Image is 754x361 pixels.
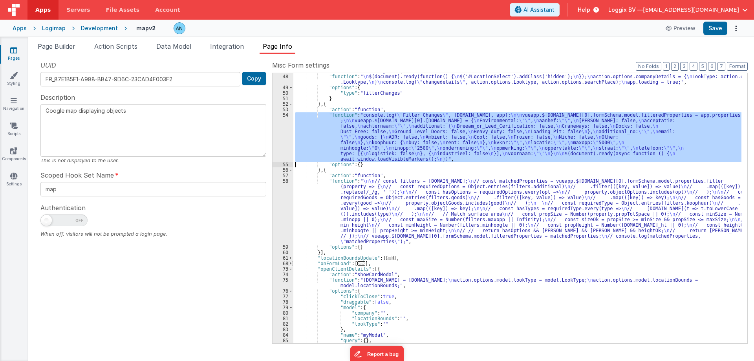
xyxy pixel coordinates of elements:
[273,310,293,316] div: 80
[730,23,741,34] button: Options
[273,173,293,178] div: 57
[273,107,293,112] div: 53
[273,261,293,266] div: 68
[40,93,75,102] span: Description
[136,25,156,31] h4: mapv2
[174,23,185,34] img: f1d78738b441ccf0e1fcb79415a71bae
[273,299,293,305] div: 78
[263,42,292,50] span: Page Info
[703,22,727,35] button: Save
[40,60,56,70] span: UUID
[386,256,394,260] span: ...
[273,255,293,261] div: 61
[273,266,293,272] div: 73
[273,178,293,244] div: 58
[40,170,114,180] span: Scoped Hook Set Name
[273,250,293,255] div: 60
[608,6,643,14] span: Loggix BV —
[210,42,244,50] span: Integration
[273,101,293,107] div: 52
[510,3,560,16] button: AI Assistant
[38,42,75,50] span: Page Builder
[40,157,266,164] div: This is not displayed to the user.
[273,288,293,294] div: 76
[643,6,739,14] span: [EMAIL_ADDRESS][DOMAIN_NAME]
[81,24,118,32] div: Development
[273,294,293,299] div: 77
[273,85,293,90] div: 49
[273,332,293,338] div: 84
[273,112,293,162] div: 54
[578,6,590,14] span: Help
[35,6,51,14] span: Apps
[273,316,293,321] div: 81
[661,22,700,35] button: Preview
[727,62,748,71] button: Format
[272,60,329,70] span: Misc Form settings
[273,321,293,327] div: 82
[156,42,191,50] span: Data Model
[40,230,266,238] div: When off, visitors will not be prompted a login page.
[13,24,27,32] div: Apps
[636,62,661,71] button: No Folds
[94,42,137,50] span: Action Scripts
[699,62,706,71] button: 5
[273,327,293,332] div: 83
[66,6,90,14] span: Servers
[42,24,66,32] div: Logimap
[273,74,293,85] div: 48
[273,338,293,343] div: 85
[608,6,748,14] button: Loggix BV — [EMAIL_ADDRESS][DOMAIN_NAME]
[273,90,293,96] div: 50
[708,62,716,71] button: 6
[273,162,293,167] div: 55
[523,6,555,14] span: AI Assistant
[663,62,670,71] button: 1
[671,62,679,71] button: 2
[690,62,697,71] button: 4
[357,261,365,266] span: ...
[273,277,293,288] div: 75
[717,62,725,71] button: 7
[273,167,293,173] div: 56
[242,72,266,85] button: Copy
[273,244,293,250] div: 59
[40,203,86,213] span: Authentication
[273,272,293,277] div: 74
[273,305,293,310] div: 79
[106,6,140,14] span: File Assets
[273,96,293,101] div: 51
[680,62,688,71] button: 3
